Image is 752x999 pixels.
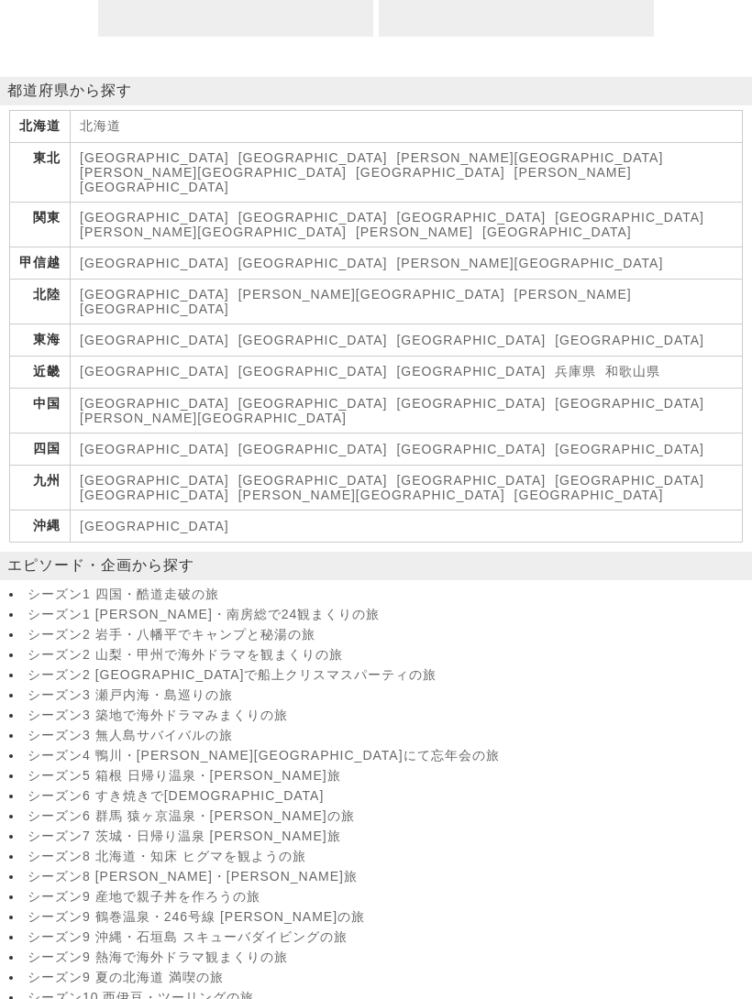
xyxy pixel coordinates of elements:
[238,396,388,411] a: [GEOGRAPHIC_DATA]
[80,364,229,379] a: [GEOGRAPHIC_DATA]
[238,473,388,488] a: [GEOGRAPHIC_DATA]
[514,488,664,502] a: [GEOGRAPHIC_DATA]
[10,279,71,324] th: 北陸
[10,356,71,388] th: 近畿
[238,364,388,379] a: [GEOGRAPHIC_DATA]
[28,869,747,885] a: シーズン8 [PERSON_NAME]・[PERSON_NAME]旅
[238,442,388,456] a: [GEOGRAPHIC_DATA]
[396,396,546,411] a: [GEOGRAPHIC_DATA]
[80,333,229,347] a: [GEOGRAPHIC_DATA]
[80,442,229,456] a: [GEOGRAPHIC_DATA]
[10,433,71,465] th: 四国
[396,333,546,347] a: [GEOGRAPHIC_DATA]
[10,510,71,542] th: 沖縄
[28,728,747,744] a: シーズン3 無人島サバイバルの旅
[80,150,229,165] a: [GEOGRAPHIC_DATA]
[28,708,747,724] a: シーズン3 築地で海外ドラマみまくりの旅
[356,225,473,239] a: [PERSON_NAME]
[238,333,388,347] a: [GEOGRAPHIC_DATA]
[238,488,505,502] a: [PERSON_NAME][GEOGRAPHIC_DATA]
[80,165,347,180] a: [PERSON_NAME][GEOGRAPHIC_DATA]
[28,687,747,704] a: シーズン3 瀬戸内海・島巡りの旅
[482,225,632,239] a: [GEOGRAPHIC_DATA]
[28,627,747,643] a: シーズン2 岩手・八幡平でキャンプと秘湯の旅
[80,519,229,533] a: [GEOGRAPHIC_DATA]
[396,364,546,379] a: [GEOGRAPHIC_DATA]
[28,587,747,603] a: シーズン1 四国・酷道走破の旅
[28,788,747,805] a: シーズン6 すき焼きで[DEMOGRAPHIC_DATA]
[28,929,747,946] a: シーズン9 沖縄・石垣島 スキューバダイビングの旅
[28,970,747,986] a: シーズン9 夏の北海道 満喫の旅
[80,118,121,133] a: 北海道
[28,607,747,623] a: シーズン1 [PERSON_NAME]・南房総で24観まくりの旅
[28,909,747,926] a: シーズン9 鶴巻温泉・246号線 [PERSON_NAME]の旅
[10,324,71,356] th: 東海
[80,411,347,425] a: [PERSON_NAME][GEOGRAPHIC_DATA]
[605,364,660,379] a: 和歌山県
[28,808,747,825] a: シーズン6 群馬 猿ヶ京温泉・[PERSON_NAME]の旅
[28,950,747,966] a: シーズン9 熱海で海外ドラマ観まくりの旅
[356,165,505,180] a: [GEOGRAPHIC_DATA]
[28,667,747,684] a: シーズン2 [GEOGRAPHIC_DATA]で船上クリスマスパーティの旅
[238,210,388,225] a: [GEOGRAPHIC_DATA]
[10,202,71,247] th: 関東
[80,287,229,302] a: [GEOGRAPHIC_DATA]
[80,396,229,411] a: [GEOGRAPHIC_DATA]
[238,256,388,270] a: [GEOGRAPHIC_DATA]
[555,210,704,225] a: [GEOGRAPHIC_DATA]
[80,165,632,194] a: [PERSON_NAME][GEOGRAPHIC_DATA]
[10,388,71,433] th: 中国
[28,748,747,764] a: シーズン4 鴨川・[PERSON_NAME][GEOGRAPHIC_DATA]にて忘年会の旅
[10,465,71,510] th: 九州
[28,889,747,906] a: シーズン9 産地で親子丼を作ろうの旅
[396,442,546,456] a: [GEOGRAPHIC_DATA]
[10,247,71,279] th: 甲信越
[28,829,747,845] a: シーズン7 茨城・日帰り温泉 [PERSON_NAME]旅
[80,287,632,316] a: [PERSON_NAME][GEOGRAPHIC_DATA]
[555,473,704,488] a: [GEOGRAPHIC_DATA]
[555,333,704,347] a: [GEOGRAPHIC_DATA]
[28,768,747,785] a: シーズン5 箱根 日帰り温泉・[PERSON_NAME]旅
[555,364,596,379] a: 兵庫県
[80,225,347,239] a: [PERSON_NAME][GEOGRAPHIC_DATA]
[80,473,229,488] a: [GEOGRAPHIC_DATA]
[396,210,546,225] a: [GEOGRAPHIC_DATA]
[10,110,71,142] th: 北海道
[80,210,229,225] a: [GEOGRAPHIC_DATA]
[28,647,747,664] a: シーズン2 山梨・甲州で海外ドラマを観まくりの旅
[396,150,663,165] a: [PERSON_NAME][GEOGRAPHIC_DATA]
[238,287,505,302] a: [PERSON_NAME][GEOGRAPHIC_DATA]
[238,150,388,165] a: [GEOGRAPHIC_DATA]
[80,256,229,270] a: [GEOGRAPHIC_DATA]
[396,473,546,488] a: [GEOGRAPHIC_DATA]
[10,142,71,202] th: 東北
[555,396,704,411] a: [GEOGRAPHIC_DATA]
[80,488,229,502] a: [GEOGRAPHIC_DATA]
[555,442,704,456] a: [GEOGRAPHIC_DATA]
[396,256,663,270] a: [PERSON_NAME][GEOGRAPHIC_DATA]
[28,849,747,865] a: シーズン8 北海道・知床 ヒグマを観ようの旅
